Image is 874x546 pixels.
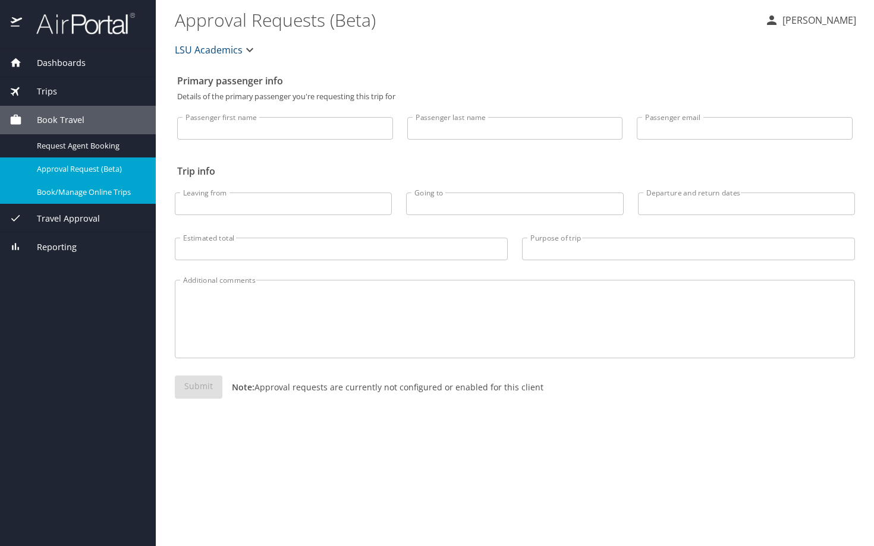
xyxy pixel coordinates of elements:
span: Book Travel [22,113,84,127]
img: airportal-logo.png [23,12,135,35]
img: icon-airportal.png [11,12,23,35]
span: Approval Request (Beta) [37,163,142,175]
p: [PERSON_NAME] [779,13,856,27]
span: Book/Manage Online Trips [37,187,142,198]
span: Travel Approval [22,212,100,225]
p: Details of the primary passenger you're requesting this trip for [177,93,853,100]
span: Request Agent Booking [37,140,142,152]
span: Trips [22,85,57,98]
h2: Trip info [177,162,853,181]
button: [PERSON_NAME] [760,10,861,31]
span: Dashboards [22,56,86,70]
span: Reporting [22,241,77,254]
button: LSU Academics [170,38,262,62]
strong: Note: [232,381,254,393]
p: Approval requests are currently not configured or enabled for this client [222,381,543,393]
h1: Approval Requests (Beta) [175,1,755,38]
span: LSU Academics [175,42,243,58]
h2: Primary passenger info [177,71,853,90]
